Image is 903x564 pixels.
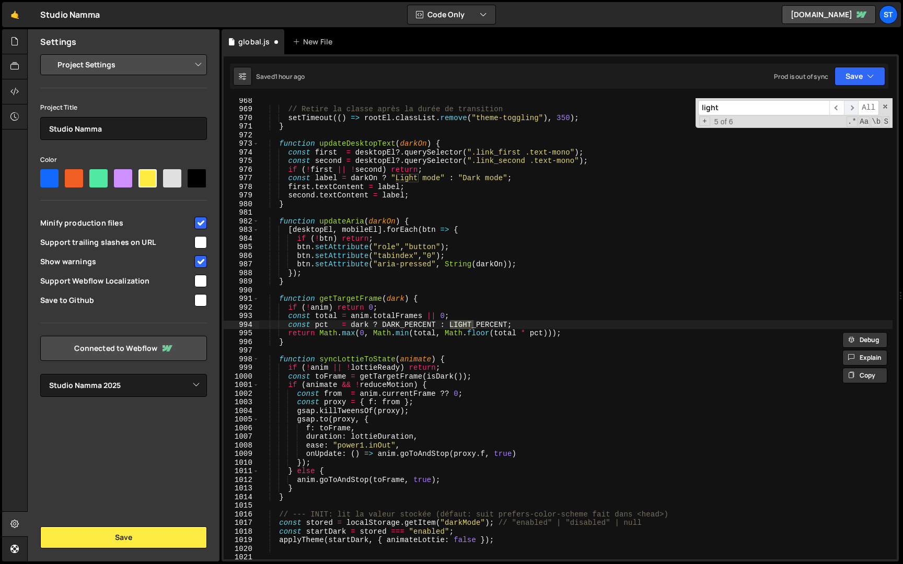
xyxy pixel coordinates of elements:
[275,72,305,81] div: 1 hour ago
[835,67,885,86] button: Save
[40,117,207,140] input: Project name
[224,424,259,433] div: 1006
[858,100,879,115] span: Alt-Enter
[847,116,858,127] span: RegExp Search
[224,131,259,140] div: 972
[782,5,876,24] a: [DOMAIN_NAME]
[40,526,207,548] button: Save
[40,155,57,165] label: Color
[224,166,259,174] div: 976
[238,37,270,47] div: global.js
[224,174,259,183] div: 977
[774,72,828,81] div: Prod is out of sync
[224,484,259,493] div: 1013
[842,332,887,348] button: Debug
[224,191,259,200] div: 979
[224,226,259,234] div: 983
[224,355,259,364] div: 998
[224,269,259,278] div: 988
[224,450,259,459] div: 1009
[844,100,859,115] span: ​
[224,467,259,476] div: 1011
[883,116,889,127] span: Search In Selection
[40,256,193,267] span: Show warnings
[842,368,887,383] button: Copy
[224,295,259,303] div: 991
[224,286,259,295] div: 990
[710,118,737,126] span: 5 of 6
[40,36,76,48] h2: Settings
[224,329,259,338] div: 995
[224,243,259,252] div: 985
[40,237,193,248] span: Support trailing slashes on URL
[224,312,259,321] div: 993
[224,157,259,166] div: 975
[224,105,259,114] div: 969
[224,381,259,390] div: 1001
[871,116,882,127] span: Whole Word Search
[224,148,259,157] div: 974
[408,5,495,24] button: Code Only
[224,527,259,536] div: 1018
[224,234,259,243] div: 984
[224,200,259,209] div: 980
[40,336,207,361] a: Connected to Webflow
[224,553,259,562] div: 1021
[859,116,870,127] span: CaseSensitive Search
[224,277,259,286] div: 989
[224,114,259,123] div: 970
[224,398,259,407] div: 1003
[224,476,259,485] div: 1012
[224,510,259,519] div: 1016
[224,415,259,424] div: 1005
[224,432,259,441] div: 1007
[224,493,259,502] div: 1014
[224,390,259,398] div: 1002
[224,363,259,372] div: 999
[224,501,259,510] div: 1015
[829,100,844,115] span: ​
[40,102,77,113] label: Project Title
[699,116,710,126] span: Toggle Replace mode
[224,303,259,312] div: 992
[224,536,259,545] div: 1019
[842,350,887,366] button: Explain
[698,100,829,115] input: Search for
[224,321,259,330] div: 994
[40,218,193,228] span: Minify production files
[224,217,259,226] div: 982
[224,97,259,105] div: 968
[224,208,259,217] div: 981
[224,260,259,269] div: 987
[224,338,259,347] div: 996
[40,276,193,286] span: Support Webflow Localization
[224,372,259,381] div: 1000
[256,72,305,81] div: Saved
[224,519,259,527] div: 1017
[40,8,100,21] div: Studio Namma
[224,346,259,355] div: 997
[224,122,259,131] div: 971
[224,252,259,261] div: 986
[40,295,193,305] span: Save to Github
[879,5,898,24] a: St
[2,2,28,27] a: 🤙
[224,459,259,467] div: 1010
[224,183,259,192] div: 978
[224,441,259,450] div: 1008
[224,545,259,554] div: 1020
[224,407,259,416] div: 1004
[293,37,337,47] div: New File
[224,139,259,148] div: 973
